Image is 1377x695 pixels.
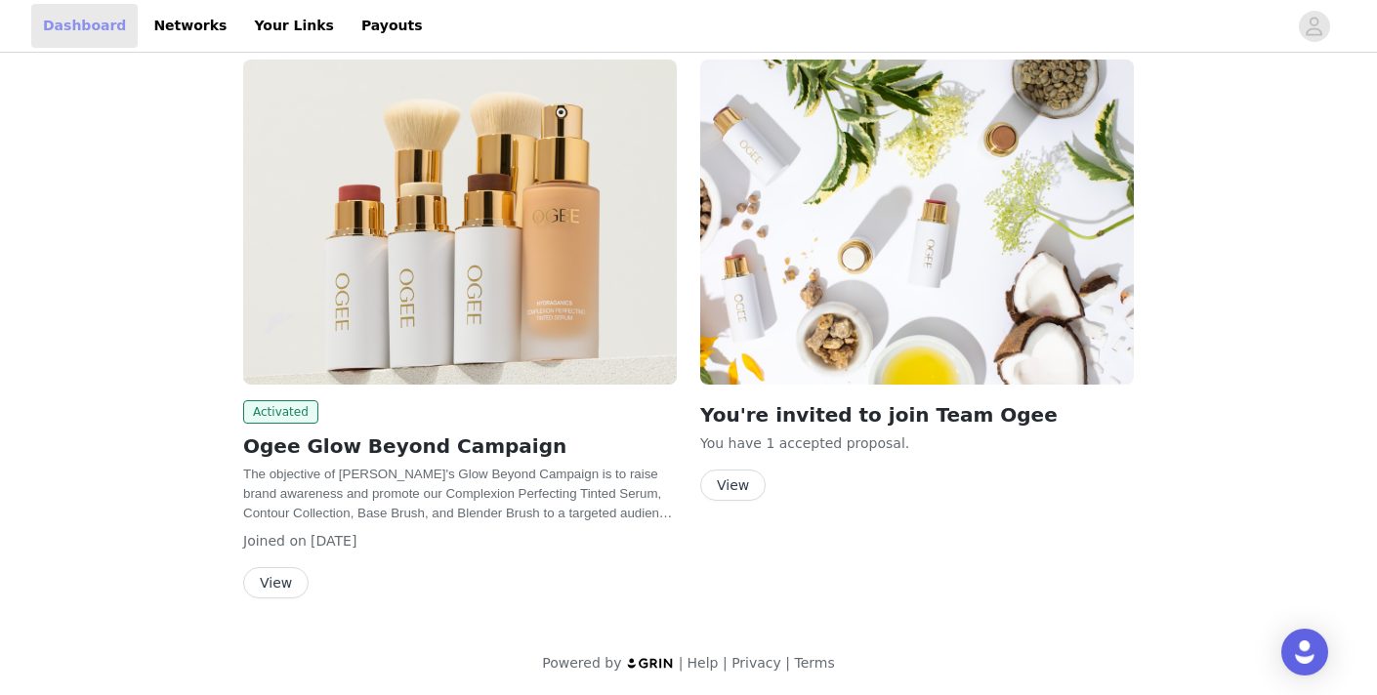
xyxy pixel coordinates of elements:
span: | [679,655,684,671]
div: Open Intercom Messenger [1281,629,1328,675]
a: Help [688,655,719,671]
a: Privacy [731,655,781,671]
h2: You're invited to join Team Ogee [700,400,1134,429]
img: logo [626,657,675,670]
h2: Ogee Glow Beyond Campaign [243,431,677,461]
img: Ogee [243,60,677,385]
span: Joined on [243,533,307,549]
span: | [785,655,790,671]
img: Ogee [700,60,1134,385]
a: Terms [794,655,834,671]
div: avatar [1305,11,1323,42]
a: Payouts [350,4,435,48]
span: The objective of [PERSON_NAME]'s Glow Beyond Campaign is to raise brand awareness and promote our... [243,467,673,540]
a: View [243,576,309,591]
span: [DATE] [311,533,356,549]
span: Powered by [542,655,621,671]
a: Networks [142,4,238,48]
span: Activated [243,400,318,424]
a: Your Links [242,4,346,48]
button: View [700,470,766,501]
a: Dashboard [31,4,138,48]
p: You have 1 accepted proposal . [700,433,1134,454]
a: View [700,478,766,493]
span: | [723,655,728,671]
button: View [243,567,309,598]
